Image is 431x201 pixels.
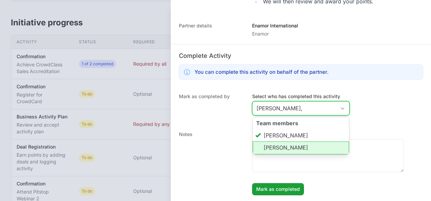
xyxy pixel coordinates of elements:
[256,185,300,193] span: Mark as completed
[194,68,329,76] h3: You can complete this activity on behalf of the partner.
[336,102,349,115] div: Close
[252,22,298,29] p: Enamor International
[179,22,244,37] dt: Partner details
[252,131,404,138] label: Enter a note to be shown to partner
[252,93,350,100] label: Select who has completed this activity
[179,93,244,117] dt: Mark as completed by
[253,117,349,155] li: Team members
[252,183,304,195] button: Mark as completed
[252,30,298,37] p: Enamor
[179,51,423,61] h2: Complete Activity
[179,131,244,195] dt: Notes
